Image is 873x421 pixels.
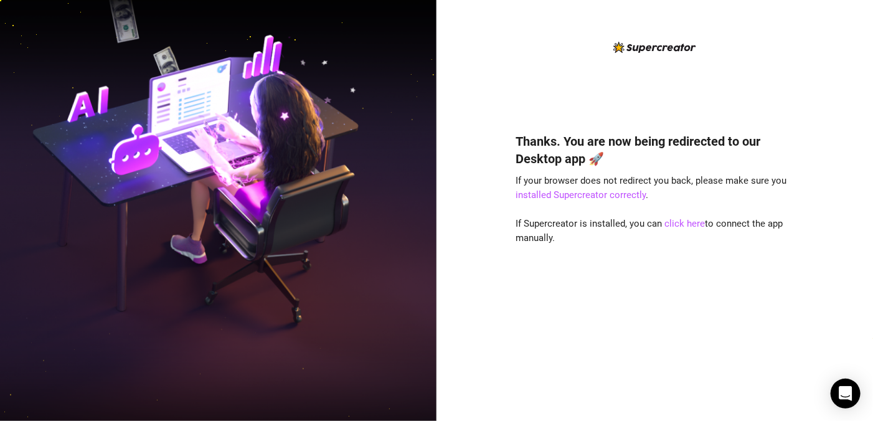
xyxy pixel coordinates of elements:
a: installed Supercreator correctly [516,189,646,201]
img: logo-BBDzfeDw.svg [613,42,696,53]
a: click here [665,218,705,229]
h4: Thanks. You are now being redirected to our Desktop app 🚀 [516,133,794,168]
div: Open Intercom Messenger [831,379,861,409]
span: If Supercreator is installed, you can to connect the app manually. [516,218,783,244]
span: If your browser does not redirect you back, please make sure you . [516,175,787,201]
